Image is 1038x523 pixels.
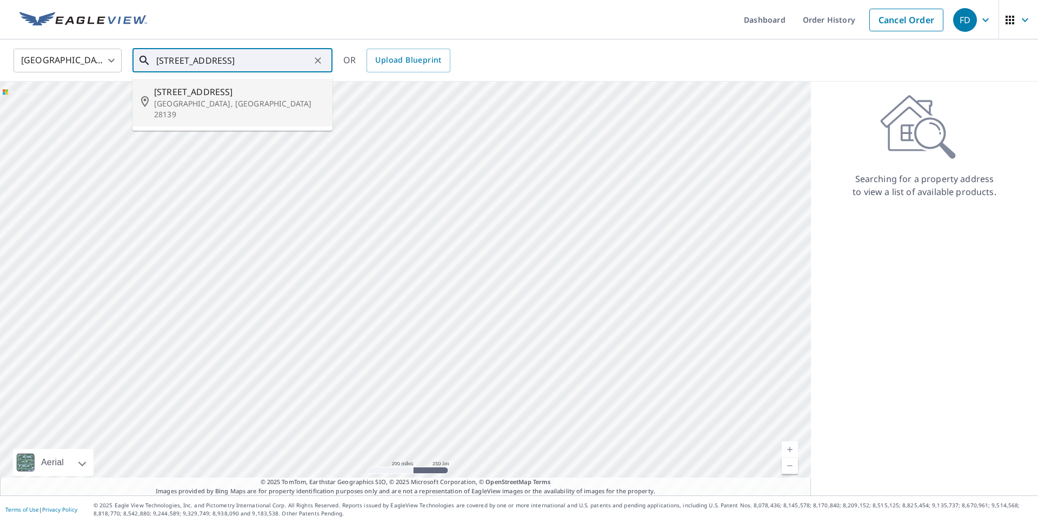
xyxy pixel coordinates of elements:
a: OpenStreetMap [485,478,531,486]
div: OR [343,49,450,72]
span: © 2025 TomTom, Earthstar Geographics SIO, © 2025 Microsoft Corporation, © [261,478,551,487]
div: FD [953,8,977,32]
a: Cancel Order [869,9,943,31]
p: Searching for a property address to view a list of available products. [852,172,997,198]
a: Privacy Policy [42,506,77,513]
a: Upload Blueprint [367,49,450,72]
input: Search by address or latitude-longitude [156,45,310,76]
img: EV Logo [19,12,147,28]
span: Upload Blueprint [375,53,441,67]
div: Aerial [13,449,94,476]
a: Current Level 5, Zoom Out [782,458,798,474]
p: © 2025 Eagle View Technologies, Inc. and Pictometry International Corp. All Rights Reserved. Repo... [94,501,1033,518]
p: | [5,506,77,513]
div: [GEOGRAPHIC_DATA] [14,45,122,76]
span: [STREET_ADDRESS] [154,85,324,98]
p: [GEOGRAPHIC_DATA], [GEOGRAPHIC_DATA] 28139 [154,98,324,120]
div: Aerial [38,449,67,476]
a: Terms [533,478,551,486]
button: Clear [310,53,325,68]
a: Terms of Use [5,506,39,513]
a: Current Level 5, Zoom In [782,441,798,458]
